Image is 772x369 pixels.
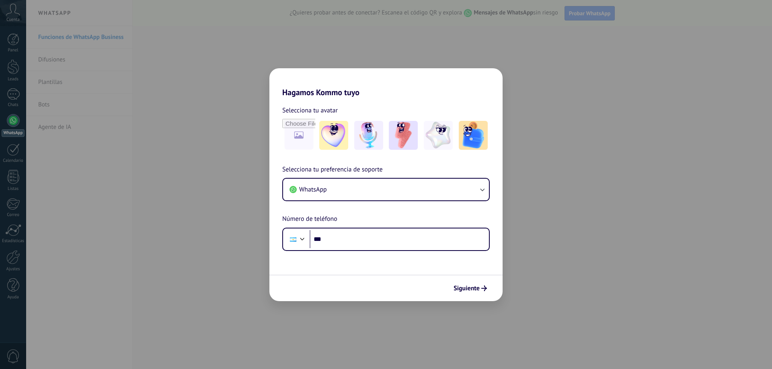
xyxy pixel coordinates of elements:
img: -1.jpeg [319,121,348,150]
img: -4.jpeg [424,121,453,150]
button: WhatsApp [283,179,489,200]
button: Siguiente [450,281,491,295]
img: -3.jpeg [389,121,418,150]
h2: Hagamos Kommo tuyo [269,68,503,97]
span: WhatsApp [299,186,327,194]
span: Selecciona tu avatar [282,105,338,116]
img: -2.jpeg [354,121,383,150]
span: Selecciona tu preferencia de soporte [282,165,383,175]
span: Número de teléfono [282,214,337,224]
div: Argentina: + 54 [285,231,301,248]
img: -5.jpeg [459,121,488,150]
span: Siguiente [454,285,480,291]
